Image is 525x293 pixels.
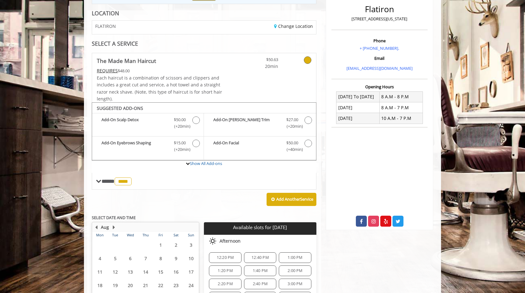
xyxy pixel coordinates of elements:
[207,116,313,131] label: Add-On Beard Trim
[333,5,426,14] h2: Flatiron
[95,140,200,154] label: Add-On Eyebrows Shaping
[336,91,380,102] td: [DATE] To [DATE]
[97,68,118,74] span: This service needs some Advance to be paid before we block your appointment
[267,193,316,206] button: Add AnotherService
[379,91,423,102] td: 8 A.M - 8 P.M
[286,140,298,146] span: $50.00
[252,255,269,260] span: 12:40 PM
[244,252,276,263] div: 12:40 PM
[220,239,241,244] span: Afternoon
[379,113,423,124] td: 10 A.M - 7 P.M
[244,279,276,289] div: 2:40 PM
[379,102,423,113] td: 8 A.M - 7 P.M
[286,116,298,123] span: $27.00
[97,75,222,102] span: Each haircut is a combination of scissors and clippers and includes a great cut and service, a ho...
[218,281,232,286] span: 2:20 PM
[107,232,122,238] th: Tue
[279,252,311,263] div: 1:00 PM
[241,63,278,70] span: 20min
[333,39,426,43] h3: Phone
[333,56,426,60] h3: Email
[288,281,302,286] span: 3:00 PM
[101,224,109,231] button: Aug
[283,123,301,130] span: (+20min )
[217,255,234,260] span: 12:20 PM
[92,102,316,161] div: The Made Man Haircut Add-onS
[283,146,301,153] span: (+40min )
[218,268,232,273] span: 1:20 PM
[168,232,183,238] th: Sat
[95,24,116,28] span: FLATIRON
[92,232,107,238] th: Mon
[209,252,241,263] div: 12:20 PM
[213,140,280,153] b: Add-On Facial
[336,102,380,113] td: [DATE]
[101,116,168,130] b: Add-On Scalp Detox
[206,225,314,230] p: Available slots for [DATE]
[360,45,399,51] a: + [PHONE_NUMBER].
[331,85,428,89] h3: Opening Hours
[276,196,313,202] b: Add Another Service
[184,232,199,238] th: Sun
[97,56,156,65] b: The Made Man Haircut
[209,279,241,289] div: 2:20 PM
[209,237,216,245] img: afternoon slots
[274,23,313,29] a: Change Location
[153,232,168,238] th: Fri
[333,16,426,22] p: [STREET_ADDRESS][US_STATE]
[288,268,302,273] span: 2:00 PM
[241,53,278,70] a: $50.63
[138,232,153,238] th: Thu
[92,41,316,47] div: SELECT A SERVICE
[111,224,116,231] button: Next Month
[288,255,302,260] span: 1:00 PM
[279,279,311,289] div: 3:00 PM
[174,116,186,123] span: $50.00
[171,123,189,130] span: (+20min )
[95,116,200,131] label: Add-On Scalp Detox
[253,281,268,286] span: 2:40 PM
[101,140,168,153] b: Add-On Eyebrows Shaping
[123,232,138,238] th: Wed
[190,161,222,166] a: Show All Add-ons
[97,105,143,111] b: SUGGESTED ADD-ONS
[244,265,276,276] div: 1:40 PM
[209,265,241,276] div: 1:20 PM
[94,224,99,231] button: Previous Month
[207,140,313,154] label: Add-On Facial
[92,215,136,220] b: SELECT DATE AND TIME
[253,268,268,273] span: 1:40 PM
[171,146,189,153] span: (+20min )
[213,116,280,130] b: Add-On [PERSON_NAME] Trim
[346,65,413,71] a: [EMAIL_ADDRESS][DOMAIN_NAME]
[279,265,311,276] div: 2:00 PM
[97,67,223,74] div: $48.00
[336,113,380,124] td: [DATE]
[92,9,119,17] b: LOCATION
[174,140,186,146] span: $15.00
